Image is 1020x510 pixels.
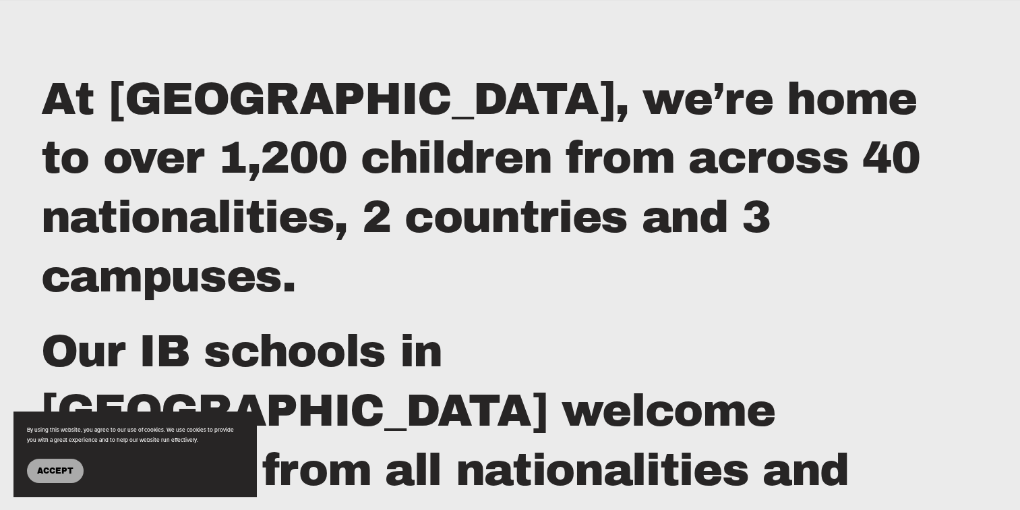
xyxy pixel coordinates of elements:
[37,466,73,476] span: Accept
[13,412,256,497] section: Cookie banner
[41,70,940,307] h2: At [GEOGRAPHIC_DATA], we’re home to over 1,200 children from across 40 nationalities, 2 countries...
[27,425,243,445] p: By using this website, you agree to our use of cookies. We use cookies to provide you with a grea...
[27,459,84,483] button: Accept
